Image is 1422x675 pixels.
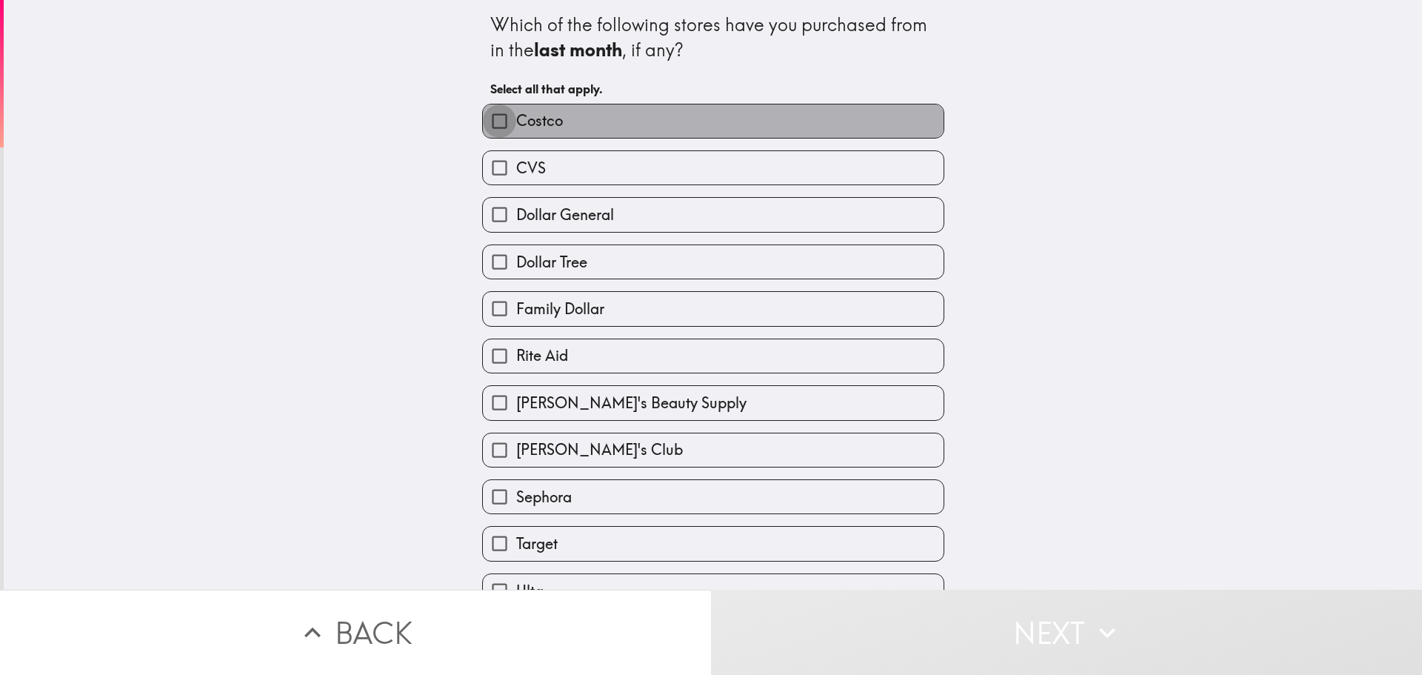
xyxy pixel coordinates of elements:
[483,433,944,467] button: [PERSON_NAME]'s Club
[516,110,563,131] span: Costco
[483,574,944,608] button: Ulta
[516,439,683,460] span: [PERSON_NAME]'s Club
[516,252,587,273] span: Dollar Tree
[483,292,944,325] button: Family Dollar
[483,245,944,279] button: Dollar Tree
[516,158,546,179] span: CVS
[516,533,558,554] span: Target
[516,393,747,413] span: [PERSON_NAME]'s Beauty Supply
[490,81,936,97] h6: Select all that apply.
[516,581,544,602] span: Ulta
[516,299,604,319] span: Family Dollar
[483,386,944,419] button: [PERSON_NAME]'s Beauty Supply
[483,527,944,560] button: Target
[490,13,936,62] div: Which of the following stores have you purchased from in the , if any?
[483,480,944,513] button: Sephora
[483,198,944,231] button: Dollar General
[516,345,568,366] span: Rite Aid
[534,39,622,61] b: last month
[516,487,572,508] span: Sephora
[483,104,944,138] button: Costco
[483,339,944,373] button: Rite Aid
[516,205,614,225] span: Dollar General
[483,151,944,184] button: CVS
[711,590,1422,675] button: Next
